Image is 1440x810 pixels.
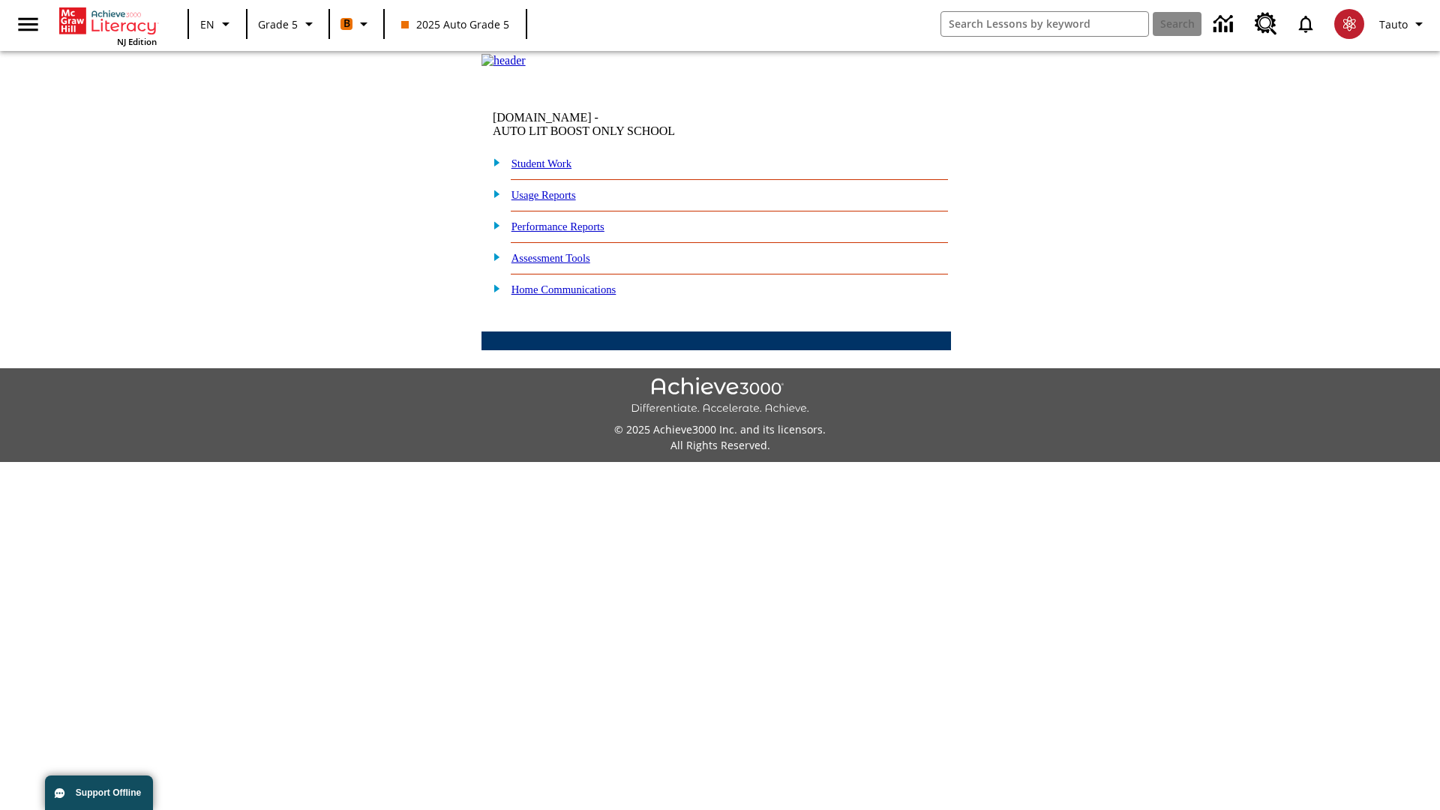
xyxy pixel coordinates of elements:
button: Open side menu [6,2,50,46]
nobr: AUTO LIT BOOST ONLY SCHOOL [493,124,675,137]
button: Language: EN, Select a language [193,10,241,37]
a: Resource Center, Will open in new tab [1246,4,1286,44]
img: plus.gif [485,187,501,200]
a: Student Work [511,157,571,169]
a: Data Center [1204,4,1246,45]
button: Grade: Grade 5, Select a grade [252,10,324,37]
button: Support Offline [45,775,153,810]
span: 2025 Auto Grade 5 [401,16,509,32]
span: Tauto [1379,16,1408,32]
div: Home [59,4,157,47]
img: avatar image [1334,9,1364,39]
td: [DOMAIN_NAME] - [493,111,769,138]
button: Select a new avatar [1325,4,1373,43]
a: Notifications [1286,4,1325,43]
img: plus.gif [485,281,501,295]
button: Boost Class color is orange. Change class color [334,10,379,37]
img: Achieve3000 Differentiate Accelerate Achieve [631,377,809,415]
input: search field [941,12,1148,36]
span: NJ Edition [117,36,157,47]
span: B [343,14,350,33]
a: Performance Reports [511,220,604,232]
a: Usage Reports [511,189,576,201]
a: Assessment Tools [511,252,590,264]
span: Support Offline [76,787,141,798]
img: header [481,54,526,67]
span: Grade 5 [258,16,298,32]
img: plus.gif [485,218,501,232]
img: plus.gif [485,155,501,169]
a: Home Communications [511,283,616,295]
span: EN [200,16,214,32]
img: plus.gif [485,250,501,263]
button: Profile/Settings [1373,10,1434,37]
